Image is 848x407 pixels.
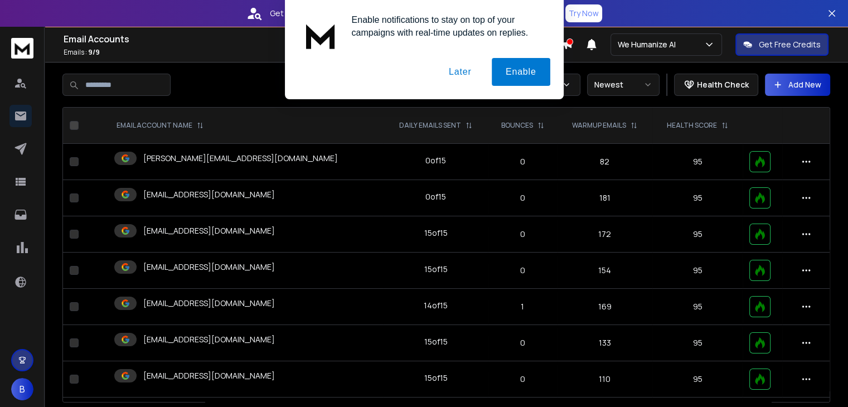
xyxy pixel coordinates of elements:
div: 15 of 15 [424,227,448,239]
button: B [11,378,33,400]
td: 82 [558,144,652,180]
td: 95 [652,361,743,398]
p: DAILY EMAILS SENT [399,121,461,130]
p: BOUNCES [501,121,533,130]
td: 110 [558,361,652,398]
p: 0 [495,229,551,240]
td: 95 [652,144,743,180]
td: 95 [652,180,743,216]
img: notification icon [298,13,343,58]
div: 0 of 15 [425,191,446,202]
p: 0 [495,337,551,348]
td: 95 [652,253,743,289]
p: [EMAIL_ADDRESS][DOMAIN_NAME] [143,261,275,273]
p: 0 [495,265,551,276]
td: 133 [558,325,652,361]
p: 0 [495,374,551,385]
td: 154 [558,253,652,289]
p: [EMAIL_ADDRESS][DOMAIN_NAME] [143,334,275,345]
div: 0 of 15 [425,155,446,166]
p: 0 [495,156,551,167]
td: 181 [558,180,652,216]
p: HEALTH SCORE [667,121,717,130]
div: Enable notifications to stay on top of your campaigns with real-time updates on replies. [343,13,550,39]
td: 95 [652,216,743,253]
p: [EMAIL_ADDRESS][DOMAIN_NAME] [143,370,275,381]
p: [EMAIL_ADDRESS][DOMAIN_NAME] [143,225,275,236]
p: [EMAIL_ADDRESS][DOMAIN_NAME] [143,189,275,200]
p: [PERSON_NAME][EMAIL_ADDRESS][DOMAIN_NAME] [143,153,338,164]
td: 95 [652,289,743,325]
p: 0 [495,192,551,203]
div: 14 of 15 [424,300,448,311]
div: 15 of 15 [424,264,448,275]
p: 1 [495,301,551,312]
p: WARMUP EMAILS [572,121,626,130]
td: 169 [558,289,652,325]
td: 172 [558,216,652,253]
button: Later [435,58,485,86]
p: [EMAIL_ADDRESS][DOMAIN_NAME] [143,298,275,309]
div: 15 of 15 [424,372,448,384]
div: EMAIL ACCOUNT NAME [117,121,203,130]
button: Enable [492,58,550,86]
td: 95 [652,325,743,361]
div: 15 of 15 [424,336,448,347]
